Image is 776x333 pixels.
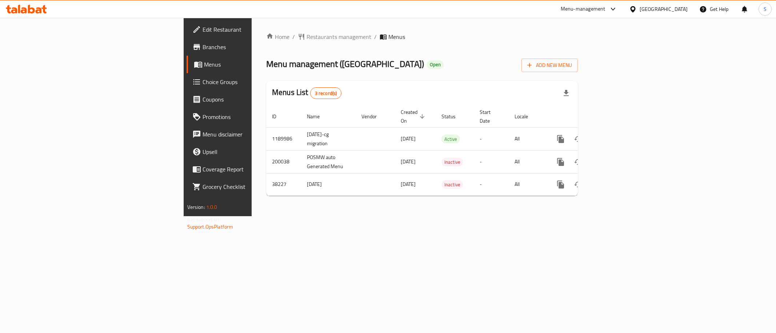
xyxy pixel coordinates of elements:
a: Coverage Report [187,160,313,178]
span: ID [272,112,286,121]
table: enhanced table [266,106,628,196]
span: Upsell [203,147,307,156]
span: Add New Menu [527,61,572,70]
span: Grocery Checklist [203,182,307,191]
span: Edit Restaurant [203,25,307,34]
button: Change Status [569,153,587,171]
td: All [509,150,546,173]
button: Add New Menu [521,59,578,72]
button: more [552,176,569,193]
a: Upsell [187,143,313,160]
span: Created On [401,108,427,125]
div: Inactive [441,158,463,166]
span: 1.0.0 [206,202,217,212]
span: 3 record(s) [311,90,341,97]
h2: Menus List [272,87,341,99]
button: Change Status [569,130,587,148]
span: [DATE] [401,134,416,143]
div: Total records count [310,87,342,99]
button: more [552,153,569,171]
a: Choice Groups [187,73,313,91]
a: Support.OpsPlatform [187,222,233,231]
a: Restaurants management [298,32,371,41]
td: - [474,173,509,195]
span: Restaurants management [307,32,371,41]
th: Actions [546,106,628,128]
td: - [474,150,509,173]
span: Choice Groups [203,78,307,86]
td: [DATE] [301,173,356,195]
span: Inactive [441,181,463,189]
div: Active [441,135,460,143]
td: POSMW auto Generated Menu [301,150,356,173]
span: [DATE] [401,157,416,166]
li: / [374,32,377,41]
span: Menus [388,32,405,41]
button: Change Status [569,176,587,193]
div: Export file [557,84,575,102]
div: [GEOGRAPHIC_DATA] [640,5,688,13]
span: [DATE] [401,179,416,189]
a: Edit Restaurant [187,21,313,38]
span: Vendor [361,112,386,121]
td: All [509,173,546,195]
span: Locale [515,112,537,121]
nav: breadcrumb [266,32,578,41]
span: S [764,5,767,13]
a: Menus [187,56,313,73]
a: Coupons [187,91,313,108]
span: Coupons [203,95,307,104]
a: Promotions [187,108,313,126]
span: Menus [204,60,307,69]
span: Active [441,135,460,143]
span: Status [441,112,465,121]
span: Menu disclaimer [203,130,307,139]
span: Menu management ( [GEOGRAPHIC_DATA] ) [266,56,424,72]
span: Name [307,112,329,121]
td: All [509,127,546,150]
span: Coverage Report [203,165,307,174]
span: Promotions [203,112,307,121]
span: Version: [187,202,205,212]
span: Get support on: [187,215,221,224]
span: Open [427,62,444,68]
div: Open [427,60,444,69]
button: more [552,130,569,148]
a: Menu disclaimer [187,126,313,143]
div: Menu-management [561,5,605,13]
td: - [474,127,509,150]
span: Inactive [441,158,463,166]
a: Grocery Checklist [187,178,313,195]
td: [DATE]-cg migration [301,127,356,150]
span: Start Date [480,108,500,125]
span: Branches [203,43,307,51]
a: Branches [187,38,313,56]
